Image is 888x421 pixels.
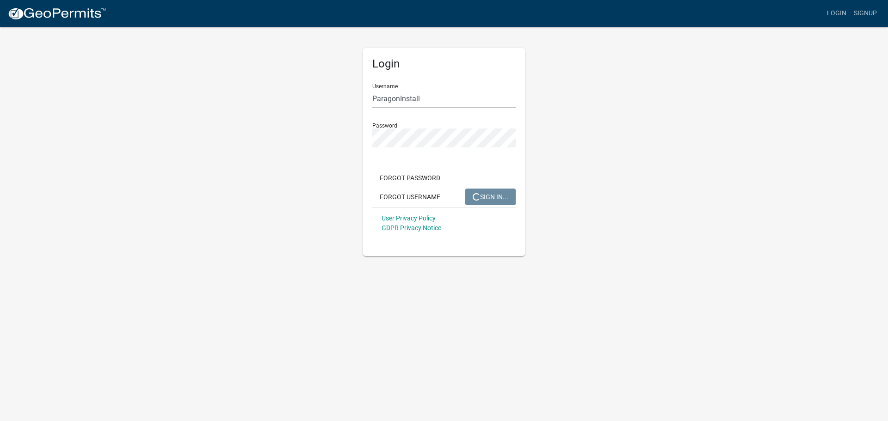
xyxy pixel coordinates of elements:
[372,57,516,71] h5: Login
[372,189,448,205] button: Forgot Username
[372,170,448,186] button: Forgot Password
[382,224,441,232] a: GDPR Privacy Notice
[382,214,436,222] a: User Privacy Policy
[473,193,508,200] span: SIGN IN...
[850,5,881,22] a: Signup
[465,189,516,205] button: SIGN IN...
[823,5,850,22] a: Login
